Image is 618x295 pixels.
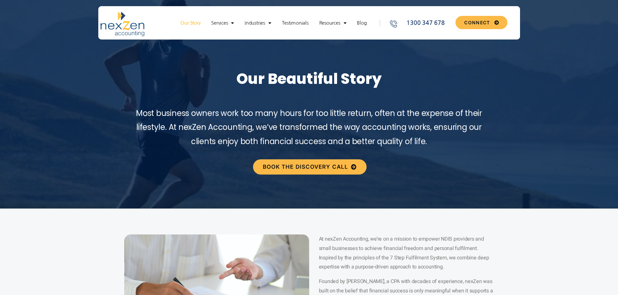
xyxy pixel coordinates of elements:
a: BOOK THE DISCOVERY CALL [253,159,367,175]
span: Most business owners work too many hours for too little return, often at the expense of their lif... [136,108,482,146]
a: Testimonials [279,20,312,26]
a: Industries [241,20,274,26]
a: Our Story [177,20,204,26]
span: BOOK THE DISCOVERY CALL [263,164,348,170]
a: Resources [316,20,350,26]
span: 1300 347 678 [405,19,444,28]
nav: Menu [171,20,376,26]
a: Blog [354,20,370,26]
a: CONNECT [455,16,507,29]
a: Services [208,20,237,26]
a: 1300 347 678 [389,19,453,28]
span: At nexZen Accounting, we’re on a mission to empower NDIS providers and small businesses to achiev... [319,235,489,271]
span: CONNECT [464,20,490,25]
